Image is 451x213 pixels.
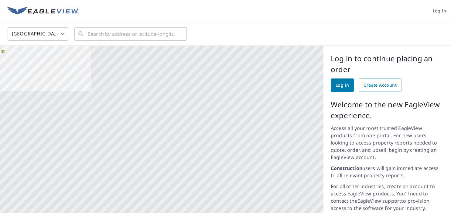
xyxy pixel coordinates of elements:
span: Log in [336,82,349,89]
p: Access all your most trusted EagleView products from one portal. For new users looking to access ... [331,125,444,161]
a: Create Account [359,78,401,92]
p: Log in to continue placing an order [331,53,444,75]
a: EagleView support [357,198,401,204]
span: Log in [433,7,446,15]
p: Welcome to the new EagleView experience. [331,99,444,121]
a: Log in [331,78,354,92]
input: Search by address or latitude-longitude [88,25,174,42]
img: EV Logo [7,7,79,16]
strong: Construction [331,165,362,171]
p: For all other industries, create an account to access EagleView products. You'll need to contact ... [331,183,444,212]
span: Create Account [364,82,397,89]
div: [GEOGRAPHIC_DATA] [8,25,68,42]
p: users will gain immediate access to all relevant property reports. [331,165,444,179]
